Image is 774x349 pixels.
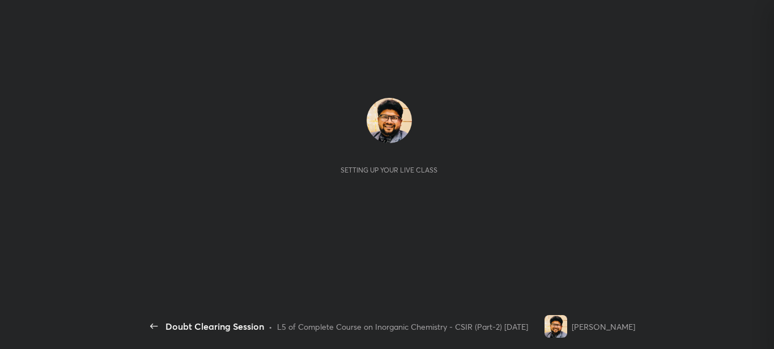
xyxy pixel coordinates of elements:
div: Doubt Clearing Session [165,320,264,333]
div: • [269,321,273,333]
img: 52f9d63210ad44439ae7c982edc65386.jpg [367,98,412,143]
div: [PERSON_NAME] [572,321,635,333]
img: 52f9d63210ad44439ae7c982edc65386.jpg [545,315,567,338]
div: Setting up your live class [341,166,437,174]
div: L5 of Complete Course on Inorganic Chemistry - CSIR (Part-2) [DATE] [277,321,528,333]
